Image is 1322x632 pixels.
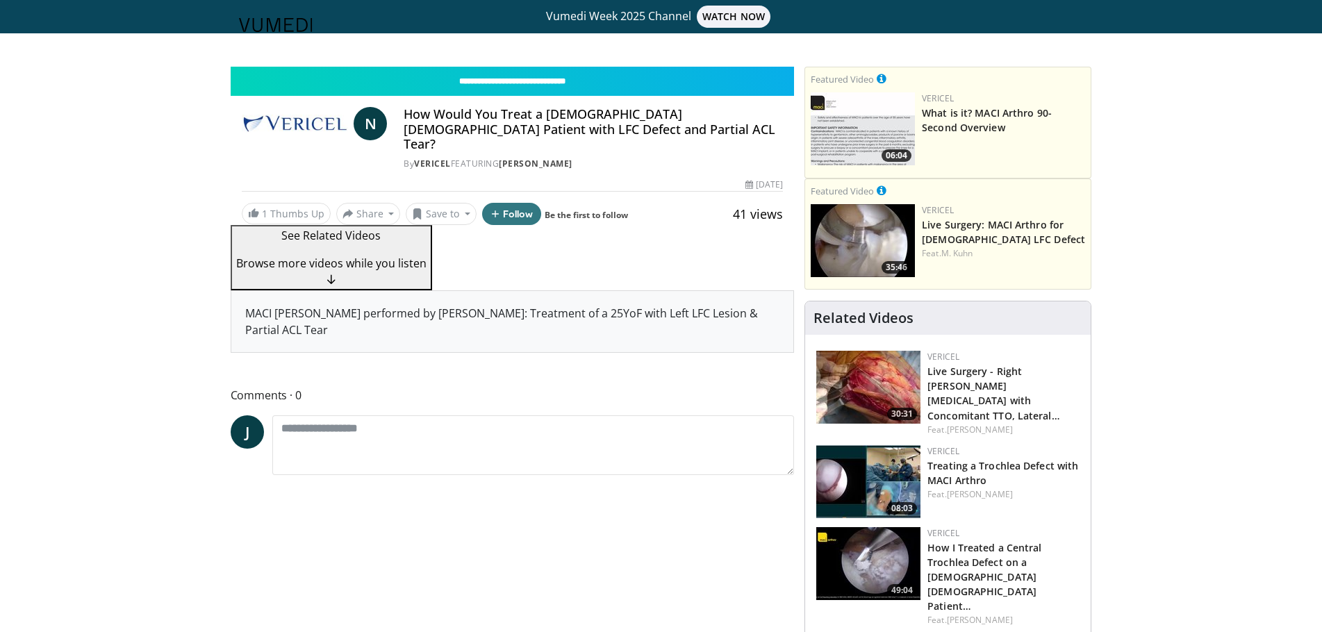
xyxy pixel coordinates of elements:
[813,310,914,326] h4: Related Videos
[816,351,920,424] img: f2822210-6046-4d88-9b48-ff7c77ada2d7.150x105_q85_crop-smart_upscale.jpg
[927,541,1041,613] a: How I Treated a Central Trochlea Defect on a [DEMOGRAPHIC_DATA] [DEMOGRAPHIC_DATA] Patient…
[922,92,954,104] a: Vericel
[239,18,313,32] img: VuMedi Logo
[404,107,783,152] h4: How Would You Treat a [DEMOGRAPHIC_DATA] [DEMOGRAPHIC_DATA] Patient with LFC Defect and Partial A...
[336,203,401,225] button: Share
[242,107,349,140] img: Vericel
[816,527,920,600] img: 5aa0332e-438a-4b19-810c-c6dfa13c7ee4.150x105_q85_crop-smart_upscale.jpg
[733,206,783,222] span: 41 views
[877,71,886,86] a: This is paid for by Vericel
[231,415,264,449] a: J
[236,256,427,271] span: Browse more videos while you listen
[941,247,973,259] a: M. Kuhn
[922,106,1052,134] a: What is it? MACI Arthro 90-Second Overview
[545,209,628,221] a: Be the first to follow
[354,107,387,140] a: N
[231,225,432,290] button: See Related Videos Browse more videos while you listen
[816,351,920,424] a: 30:31
[927,459,1078,487] a: Treating a Trochlea Defect with MACI Arthro
[922,247,1085,260] div: Feat.
[811,204,915,277] img: eb023345-1e2d-4374-a840-ddbc99f8c97c.150x105_q85_crop-smart_upscale.jpg
[882,261,911,274] span: 35:46
[482,203,542,225] button: Follow
[927,365,1060,422] a: Live Surgery - Right [PERSON_NAME][MEDICAL_DATA] with Concomitant TTO, Lateral…
[887,408,917,420] span: 30:31
[927,363,1080,422] h3: Live Surgery - Right Knee MACI Patella with Concomitant TTO, Lateral Lengthening and MPFL
[927,527,959,539] a: Vericel
[745,178,783,191] div: [DATE]
[816,445,920,518] a: 08:03
[816,445,920,518] img: 0de30d39-bfe3-4001-9949-87048a0d8692.150x105_q85_crop-smart_upscale.jpg
[922,204,954,216] a: Vericel
[947,424,1013,435] a: [PERSON_NAME]
[947,488,1013,500] a: [PERSON_NAME]
[811,73,874,85] small: Featured Video
[882,149,911,162] span: 06:04
[887,584,917,597] span: 49:04
[927,614,1080,626] div: Feat.
[231,386,795,404] span: Comments 0
[927,488,1080,501] div: Feat.
[236,227,427,244] p: See Related Videos
[947,614,1013,626] a: [PERSON_NAME]
[811,204,915,277] a: 35:46
[816,527,920,600] a: 49:04
[811,92,915,165] img: aa6cc8ed-3dbf-4b6a-8d82-4a06f68b6688.150x105_q85_crop-smart_upscale.jpg
[927,351,959,363] a: Vericel
[927,424,1080,436] div: Feat.
[406,203,477,225] button: Save to
[499,158,572,169] a: [PERSON_NAME]
[927,445,959,457] a: Vericel
[262,207,267,220] span: 1
[414,158,451,169] a: Vericel
[242,203,331,224] a: 1 Thumbs Up
[887,502,917,515] span: 08:03
[811,185,874,197] small: Featured Video
[231,291,794,352] div: MACI [PERSON_NAME] performed by [PERSON_NAME]: Treatment of a 25YoF with Left LFC Lesion & Partia...
[922,218,1085,246] a: Live Surgery: MACI Arthro for [DEMOGRAPHIC_DATA] LFC Defect
[877,183,886,198] a: This is paid for by Vericel
[404,158,783,170] div: By FEATURING
[811,92,915,165] a: 06:04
